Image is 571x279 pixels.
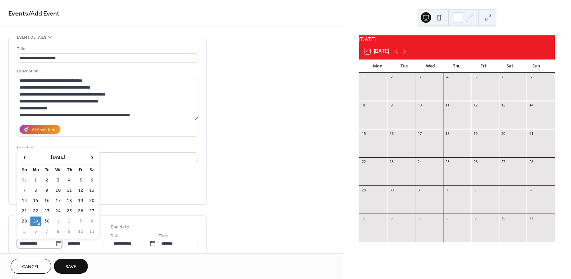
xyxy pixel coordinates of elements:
td: 16 [42,196,52,206]
td: 21 [19,206,30,216]
div: 2 [473,187,478,192]
div: 23 [389,159,394,164]
th: Th [64,165,75,175]
div: 5 [473,75,478,80]
td: 9 [42,186,52,195]
td: 5 [75,176,86,185]
div: Location [17,144,197,151]
div: 11 [445,103,450,108]
div: [DATE] [359,35,555,43]
div: 9 [473,216,478,220]
button: 29[DATE] [362,47,392,56]
button: Cancel [11,259,51,274]
div: 3 [417,75,422,80]
div: Fri [470,60,497,73]
td: 17 [53,196,63,206]
td: 1 [30,176,41,185]
div: 3 [501,187,506,192]
td: 19 [75,196,86,206]
div: 14 [529,103,534,108]
td: 15 [30,196,41,206]
div: Sun [523,60,550,73]
td: 7 [42,227,52,236]
td: 30 [42,217,52,226]
td: 27 [87,206,97,216]
td: 13 [87,186,97,195]
div: 1 [445,187,450,192]
td: 28 [19,217,30,226]
td: 6 [87,176,97,185]
div: 19 [473,131,478,136]
button: Save [54,259,88,274]
td: 23 [42,206,52,216]
div: 4 [529,187,534,192]
div: 24 [417,159,422,164]
div: 7 [529,75,534,80]
div: 16 [389,131,394,136]
div: 6 [389,216,394,220]
span: Time [159,232,168,239]
td: 2 [64,217,75,226]
div: 13 [501,103,506,108]
div: 7 [417,216,422,220]
div: 2 [389,75,394,80]
td: 6 [30,227,41,236]
td: 2 [42,176,52,185]
div: 25 [445,159,450,164]
span: Event details [17,34,46,41]
div: Title [17,45,197,52]
td: 24 [53,206,63,216]
span: / Add Event [28,7,59,20]
div: 10 [417,103,422,108]
td: 14 [19,196,30,206]
div: 8 [445,216,450,220]
div: 8 [361,103,366,108]
th: Tu [42,165,52,175]
div: 15 [361,131,366,136]
td: 9 [64,227,75,236]
div: 9 [389,103,394,108]
div: Sat [497,60,523,73]
td: 3 [75,217,86,226]
div: 20 [501,131,506,136]
td: 11 [87,227,97,236]
td: 22 [30,206,41,216]
td: 12 [75,186,86,195]
div: 29 [361,187,366,192]
span: Date [111,232,120,239]
div: 11 [529,216,534,220]
div: AI Assistant [32,127,56,134]
div: 17 [417,131,422,136]
td: 20 [87,196,97,206]
div: 30 [389,187,394,192]
td: 3 [53,176,63,185]
div: 1 [361,75,366,80]
th: [DATE] [30,150,86,165]
th: We [53,165,63,175]
td: 7 [19,186,30,195]
td: 5 [19,227,30,236]
div: End date [111,224,129,231]
div: Thu [444,60,470,73]
th: Sa [87,165,97,175]
td: 1 [53,217,63,226]
td: 4 [87,217,97,226]
td: 10 [75,227,86,236]
th: Fr [75,165,86,175]
span: Save [65,263,76,270]
th: Mo [30,165,41,175]
span: › [87,151,97,164]
td: 10 [53,186,63,195]
td: 29 [30,217,41,226]
td: 4 [64,176,75,185]
th: Su [19,165,30,175]
div: Tue [391,60,417,73]
div: 28 [529,159,534,164]
div: Mon [364,60,391,73]
div: 4 [445,75,450,80]
div: 10 [501,216,506,220]
div: 18 [445,131,450,136]
div: 26 [473,159,478,164]
div: 22 [361,159,366,164]
span: ‹ [19,151,29,164]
